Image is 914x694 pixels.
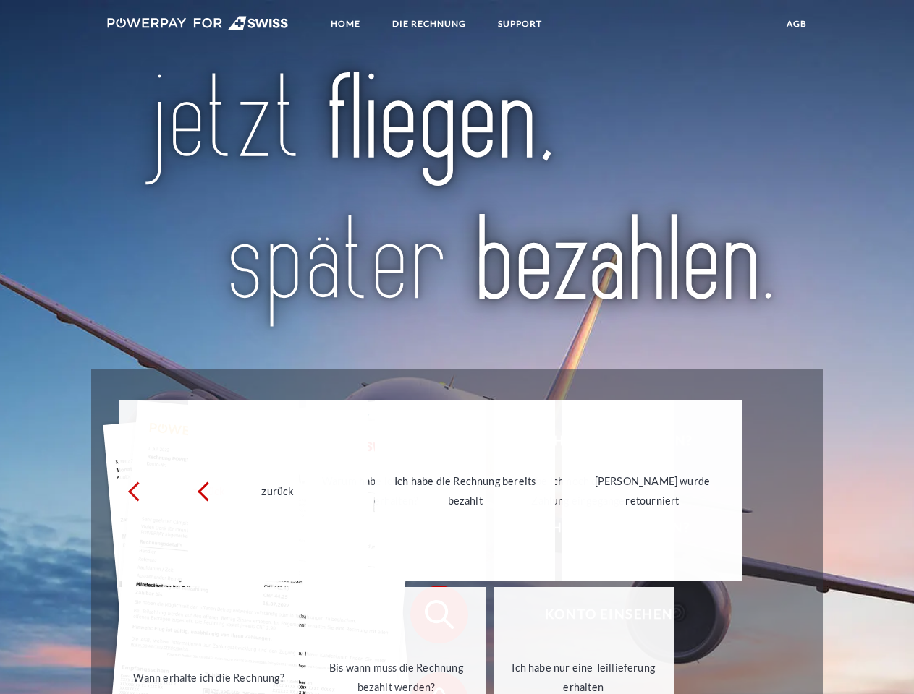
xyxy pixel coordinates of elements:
[107,16,289,30] img: logo-swiss-white.svg
[486,11,554,37] a: SUPPORT
[571,471,734,510] div: [PERSON_NAME] wurde retourniert
[127,667,290,687] div: Wann erhalte ich die Rechnung?
[318,11,373,37] a: Home
[380,11,478,37] a: DIE RECHNUNG
[127,481,290,501] div: zurück
[384,471,546,510] div: Ich habe die Rechnung bereits bezahlt
[197,481,360,501] div: zurück
[774,11,819,37] a: agb
[138,69,776,333] img: title-swiss_de.svg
